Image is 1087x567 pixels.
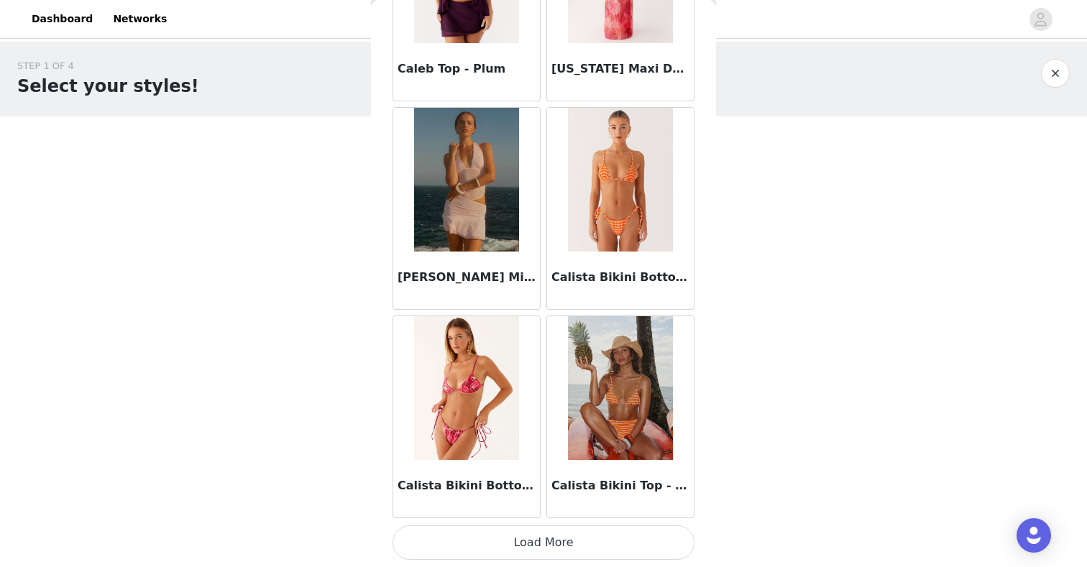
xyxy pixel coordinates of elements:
[568,108,672,252] img: Calista Bikini Bottoms - Orange Stripe
[414,316,518,460] img: Calista Bikini Bottoms - Orchid Pink
[1034,8,1047,31] div: avatar
[414,108,518,252] img: Calissa Haltherneck Mini Dress - Pink
[1017,518,1051,553] div: Open Intercom Messenger
[17,59,199,73] div: STEP 1 OF 4
[551,477,689,494] h3: Calista Bikini Top - Orange Stripe
[17,73,199,99] h1: Select your styles!
[23,3,101,35] a: Dashboard
[398,269,536,286] h3: [PERSON_NAME] Mini Dress - Pink
[393,525,694,560] button: Load More
[398,60,536,78] h3: Caleb Top - Plum
[551,60,689,78] h3: [US_STATE] Maxi Dress - Flamingo Fling
[104,3,175,35] a: Networks
[568,316,672,460] img: Calista Bikini Top - Orange Stripe
[551,269,689,286] h3: Calista Bikini Bottoms - Orange Stripe
[398,477,536,494] h3: Calista Bikini Bottoms - Orchid Pink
